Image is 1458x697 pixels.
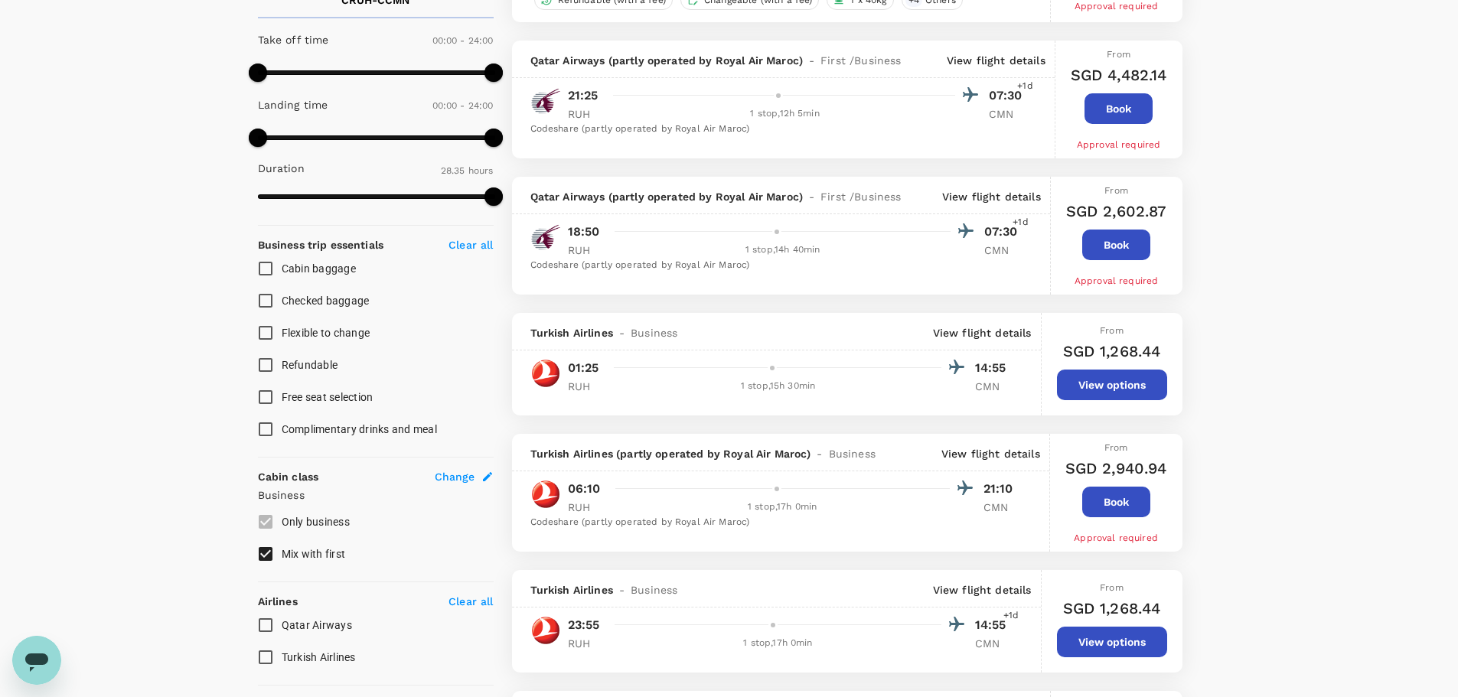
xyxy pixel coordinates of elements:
p: Landing time [258,97,328,112]
p: CMN [984,243,1023,258]
p: View flight details [933,582,1032,598]
div: 1 stop , 17h 0min [615,636,941,651]
span: 00:00 - 24:00 [432,100,494,111]
span: Business [631,325,677,340]
span: Turkish Airlines [282,651,356,663]
span: +1d [1013,215,1028,230]
span: +1d [1017,79,1032,94]
span: 00:00 - 24:00 [432,35,494,46]
span: Approval required [1075,1,1159,11]
img: QR [530,86,561,116]
span: Only business [282,516,350,528]
p: CMN [975,379,1013,394]
p: View flight details [947,53,1045,68]
span: +1d [1003,608,1019,624]
span: From [1100,325,1124,336]
p: 01:25 [568,359,599,377]
p: 07:30 [984,223,1023,241]
div: 1 stop , 12h 5min [615,106,955,122]
span: Business [829,446,876,461]
p: CMN [975,636,1013,651]
span: 28.35 hours [441,165,494,176]
p: RUH [568,379,606,394]
p: 14:55 [975,616,1013,634]
div: Codeshare (partly operated by Royal Air Maroc) [530,258,1023,273]
span: Business [854,189,901,204]
span: Flexible to change [282,327,370,339]
span: Complimentary drinks and meal [282,423,437,435]
h6: SGD 2,940.94 [1065,456,1167,480]
h6: SGD 1,268.44 [1063,339,1161,363]
p: 06:10 [568,480,601,498]
span: - [613,582,631,598]
p: 23:55 [568,616,600,634]
span: Approval required [1077,139,1161,150]
p: Business [258,487,494,503]
p: Clear all [448,594,493,609]
h6: SGD 2,602.87 [1066,199,1167,223]
span: First / [820,189,854,204]
strong: Airlines [258,595,298,607]
div: 1 stop , 14h 40min [615,243,951,258]
div: 1 stop , 15h 30min [615,379,941,394]
img: TK [530,615,561,646]
span: - [803,189,820,204]
span: From [1107,49,1130,60]
span: Qatar Airways [282,619,352,631]
strong: Cabin class [258,471,319,483]
span: Approval required [1074,533,1158,543]
p: CMN [983,500,1022,515]
span: From [1104,442,1128,453]
p: CMN [989,106,1027,122]
div: Codeshare (partly operated by Royal Air Maroc) [530,122,1027,137]
span: Turkish Airlines (partly operated by Royal Air Maroc) [530,446,811,461]
span: Cabin baggage [282,262,356,275]
span: Refundable [282,359,338,371]
img: TK [530,479,561,510]
button: Book [1085,93,1153,124]
span: - [811,446,828,461]
h6: SGD 4,482.14 [1071,63,1167,87]
p: 07:30 [989,86,1027,105]
span: From [1104,185,1128,196]
span: Checked baggage [282,295,370,307]
span: First / [820,53,854,68]
span: - [803,53,820,68]
span: Turkish Airlines [530,582,613,598]
div: 1 stop , 17h 0min [615,500,950,515]
button: Book [1082,230,1150,260]
p: RUH [568,500,606,515]
span: Turkish Airlines [530,325,613,340]
p: 14:55 [975,359,1013,377]
span: Qatar Airways (partly operated by Royal Air Maroc) [530,53,804,68]
p: RUH [568,243,606,258]
p: Duration [258,161,305,176]
p: Clear all [448,237,493,252]
span: Qatar Airways (partly operated by Royal Air Maroc) [530,189,804,204]
span: Business [854,53,901,68]
p: View flight details [933,325,1032,340]
span: Business [631,582,677,598]
p: 21:10 [983,480,1022,498]
span: Mix with first [282,548,346,560]
p: View flight details [942,189,1041,204]
img: TK [530,358,561,389]
p: RUH [568,636,606,651]
span: From [1100,582,1124,593]
span: Approval required [1075,275,1159,286]
p: 18:50 [568,223,600,241]
p: View flight details [941,446,1040,461]
p: 21:25 [568,86,599,105]
p: Take off time [258,32,329,47]
h6: SGD 1,268.44 [1063,596,1161,620]
p: RUH [568,106,606,122]
button: View options [1057,627,1167,657]
span: - [613,325,631,340]
span: Free seat selection [282,391,373,403]
strong: Business trip essentials [258,239,384,251]
button: Book [1082,487,1150,517]
img: QR [530,222,561,252]
div: Codeshare (partly operated by Royal Air Maroc) [530,515,1022,530]
button: View options [1057,370,1167,400]
iframe: Button to launch messaging window [12,636,61,685]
